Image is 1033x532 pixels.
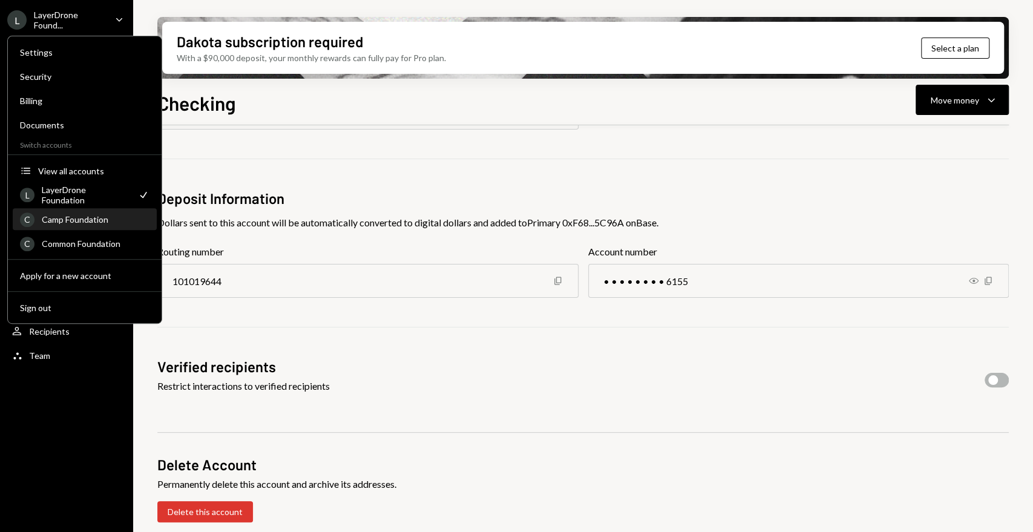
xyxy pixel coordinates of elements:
[7,320,126,342] a: Recipients
[13,297,157,319] button: Sign out
[34,10,105,30] div: LayerDrone Found...
[177,31,363,51] div: Dakota subscription required
[13,90,157,111] a: Billing
[20,303,149,313] div: Sign out
[42,214,149,225] div: Camp Foundation
[157,455,1009,475] h2: Delete Account
[13,65,157,87] a: Security
[20,188,34,202] div: L
[157,379,330,393] div: Restrict interactions to verified recipients
[157,215,1009,230] div: Dollars sent to this account will be automatically converted to digital dollars and added to Prim...
[921,38,989,59] button: Select a plan
[20,271,149,281] div: Apply for a new account
[931,94,979,107] div: Move money
[7,344,126,366] a: Team
[157,477,1009,491] div: Permanently delete this account and archive its addresses.
[157,264,579,298] div: 101019644
[20,212,34,227] div: C
[13,232,157,254] a: CCommon Foundation
[13,208,157,230] a: CCamp Foundation
[20,237,34,251] div: C
[38,166,149,176] div: View all accounts
[29,326,70,337] div: Recipients
[916,85,1009,115] button: Move money
[157,188,1009,208] h2: Deposit Information
[13,41,157,63] a: Settings
[20,120,149,130] div: Documents
[20,71,149,82] div: Security
[157,501,253,522] button: Delete this account
[13,265,157,287] button: Apply for a new account
[7,10,27,30] div: L
[157,356,330,376] h2: Verified recipients
[13,160,157,182] button: View all accounts
[42,185,130,205] div: LayerDrone Foundation
[13,114,157,136] a: Documents
[20,96,149,106] div: Billing
[157,91,236,115] h1: Checking
[588,264,1009,298] div: • • • • • • • • 6155
[8,138,162,149] div: Switch accounts
[42,238,149,249] div: Common Foundation
[588,245,1009,259] label: Account number
[157,245,579,259] label: Routing number
[20,47,149,57] div: Settings
[29,350,50,361] div: Team
[177,51,446,64] div: With a $90,000 deposit, your monthly rewards can fully pay for Pro plan.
